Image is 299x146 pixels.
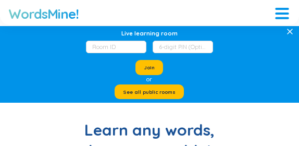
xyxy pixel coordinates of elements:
[135,60,163,75] button: Join
[153,41,213,53] input: 6-digit PIN (Optional)
[123,89,176,95] span: See all public rooms
[115,84,184,100] button: See all public rooms
[8,5,79,22] a: WordsMine!
[144,64,155,71] span: Join
[86,41,146,53] input: Room ID
[121,29,178,38] div: Live learning room
[146,75,152,84] div: or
